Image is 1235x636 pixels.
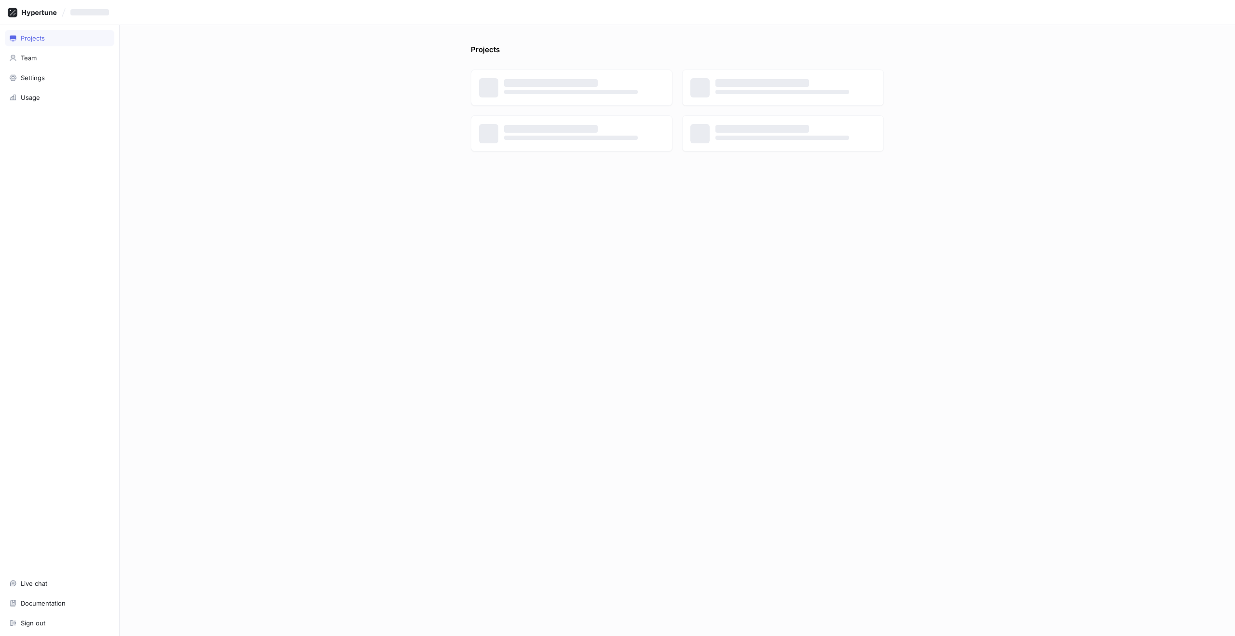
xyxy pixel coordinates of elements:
[21,94,40,101] div: Usage
[5,69,114,86] a: Settings
[67,4,117,20] button: ‌
[715,90,849,94] span: ‌
[5,89,114,106] a: Usage
[5,30,114,46] a: Projects
[21,74,45,82] div: Settings
[70,9,109,15] span: ‌
[5,595,114,611] a: Documentation
[21,619,45,627] div: Sign out
[21,599,66,607] div: Documentation
[504,90,638,94] span: ‌
[21,54,37,62] div: Team
[5,50,114,66] a: Team
[21,34,45,42] div: Projects
[504,136,638,140] span: ‌
[471,44,500,60] p: Projects
[504,79,598,87] span: ‌
[504,125,598,133] span: ‌
[715,79,809,87] span: ‌
[21,580,47,587] div: Live chat
[715,136,849,140] span: ‌
[715,125,809,133] span: ‌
